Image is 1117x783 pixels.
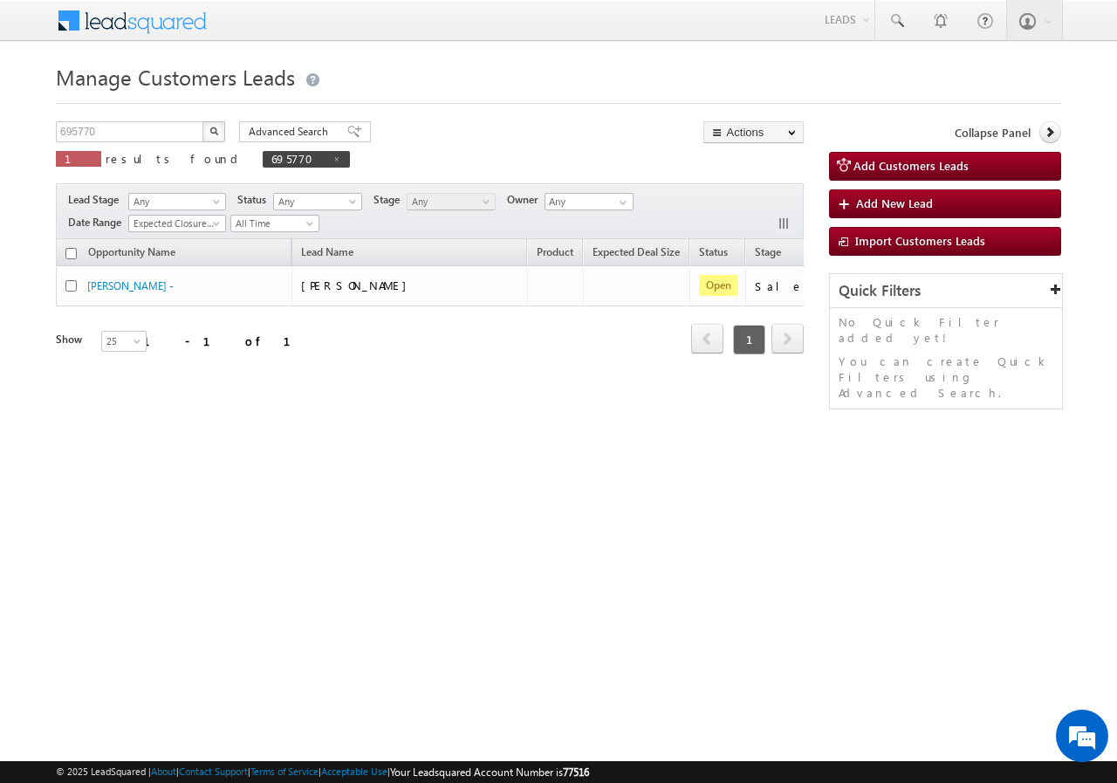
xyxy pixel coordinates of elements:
a: Stage [746,243,790,265]
span: Stage [755,245,781,258]
a: [PERSON_NAME] - [87,279,174,292]
div: Show [56,332,87,347]
a: next [771,326,804,354]
span: 695770 [271,151,324,166]
span: 25 [102,333,148,349]
span: Manage Customers Leads [56,63,295,91]
span: prev [691,324,723,354]
span: Add Customers Leads [853,158,969,173]
a: Opportunity Name [79,243,184,265]
div: 1 - 1 of 1 [143,331,312,351]
a: Terms of Service [250,766,319,777]
span: Status [237,192,273,208]
a: 25 [101,331,147,352]
span: Any [408,194,490,209]
a: Acceptable Use [321,766,387,777]
span: Advanced Search [249,124,333,140]
span: Any [129,194,220,209]
span: Owner [507,192,545,208]
a: Contact Support [179,766,248,777]
span: Date Range [68,215,128,230]
img: Search [209,127,218,135]
div: Quick Filters [830,274,1062,308]
span: Expected Deal Size [593,245,680,258]
input: Type to Search [545,193,634,210]
div: Sale Marked [755,278,877,294]
span: Collapse Panel [955,125,1031,141]
span: Lead Name [292,243,362,265]
span: Expected Closure Date [129,216,220,231]
span: next [771,324,804,354]
a: Any [407,193,496,210]
span: Add New Lead [856,196,933,210]
span: results found [106,151,244,166]
a: All Time [230,215,319,232]
span: [PERSON_NAME] [301,278,415,292]
a: Show All Items [610,194,632,211]
span: Lead Stage [68,192,126,208]
a: Any [273,193,362,210]
span: Stage [373,192,407,208]
span: © 2025 LeadSquared | | | | | [56,764,589,780]
span: Any [274,194,357,209]
button: Actions [703,121,804,143]
span: 1 [733,325,765,354]
a: Status [690,243,737,265]
p: You can create Quick Filters using Advanced Search. [839,354,1053,401]
span: Your Leadsquared Account Number is [390,766,589,779]
span: Open [699,275,738,296]
span: 1 [65,151,93,166]
a: Expected Closure Date [128,215,226,232]
span: Import Customers Leads [855,233,985,248]
a: Any [128,193,226,210]
p: No Quick Filter added yet! [839,314,1053,346]
input: Check all records [65,248,77,259]
span: 77516 [563,766,589,779]
a: prev [691,326,723,354]
span: Product [537,245,573,258]
a: About [151,766,176,777]
a: Expected Deal Size [584,243,689,265]
span: All Time [231,216,314,231]
span: Opportunity Name [88,245,175,258]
